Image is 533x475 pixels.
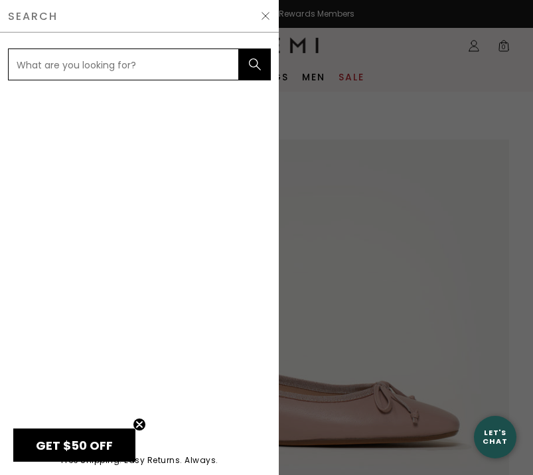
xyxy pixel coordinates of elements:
[133,418,146,431] button: Close teaser
[8,48,239,80] input: What are you looking for?
[36,437,113,454] span: GET $50 OFF
[474,428,516,445] div: Let's Chat
[260,11,271,21] img: Hide Slider
[13,428,135,462] div: GET $50 OFFClose teaser
[8,11,58,21] span: Search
